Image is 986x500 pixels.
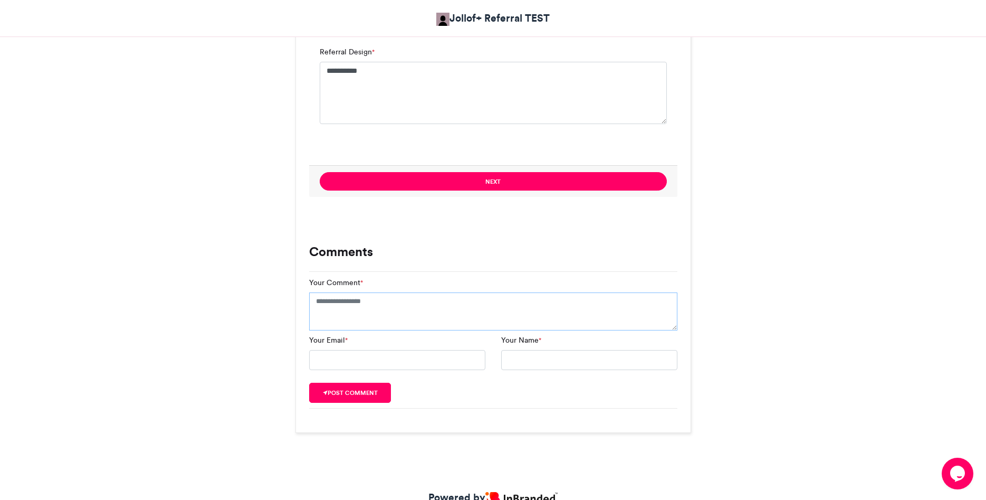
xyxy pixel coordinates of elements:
[320,46,375,58] label: Referral Design
[309,335,348,346] label: Your Email
[436,13,449,26] img: Jollof+ Referral TEST
[309,277,363,288] label: Your Comment
[309,383,391,403] button: Post comment
[501,335,541,346] label: Your Name
[309,246,677,258] h3: Comments
[436,11,550,26] a: Jollof+ Referral TEST
[942,458,975,489] iframe: chat widget
[320,172,667,191] button: Next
